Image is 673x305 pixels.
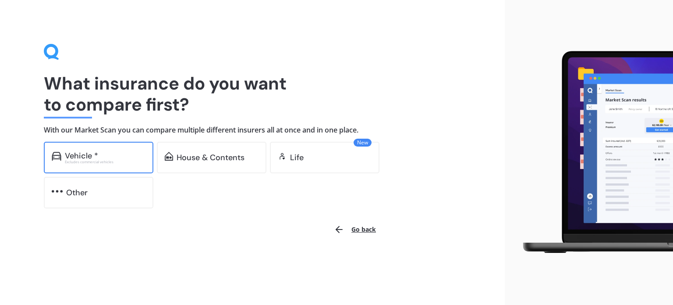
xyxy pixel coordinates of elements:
div: Life [290,153,304,162]
div: Excludes commercial vehicles [65,160,145,164]
img: other.81dba5aafe580aa69f38.svg [52,187,63,196]
div: Vehicle * [65,151,98,160]
img: laptop.webp [512,47,673,258]
img: car.f15378c7a67c060ca3f3.svg [52,152,61,161]
div: House & Contents [177,153,244,162]
img: life.f720d6a2d7cdcd3ad642.svg [278,152,287,161]
div: Other [66,188,88,197]
h4: With our Market Scan you can compare multiple different insurers all at once and in one place. [44,126,461,135]
img: home-and-contents.b802091223b8502ef2dd.svg [165,152,173,161]
h1: What insurance do you want to compare first? [44,73,461,115]
button: Go back [329,219,381,240]
span: New [354,139,372,147]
